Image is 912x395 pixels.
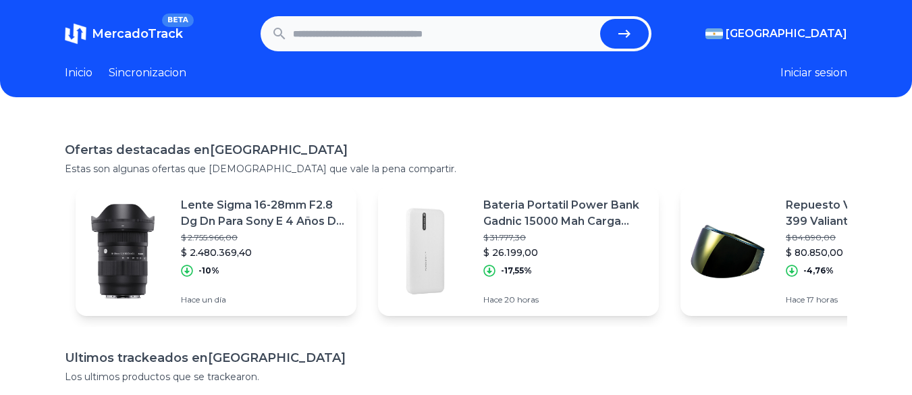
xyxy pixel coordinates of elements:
[109,65,186,81] a: Sincronizacion
[705,26,847,42] button: [GEOGRAPHIC_DATA]
[803,265,834,276] p: -4,76%
[483,232,648,243] p: $ 31.777,30
[198,265,219,276] p: -10%
[378,186,659,316] a: Featured imageBateria Portatil Power Bank Gadnic 15000 Mah Carga Rapida$ 31.777,30$ 26.199,00-17,...
[65,65,92,81] a: Inicio
[65,348,847,367] h1: Ultimos trackeados en [GEOGRAPHIC_DATA]
[65,23,183,45] a: MercadoTrackBETA
[181,197,346,230] p: Lente Sigma 16-28mm F2.8 Dg Dn Para Sony E 4 Años De Gtía.
[92,26,183,41] span: MercadoTrack
[705,28,723,39] img: Argentina
[483,246,648,259] p: $ 26.199,00
[483,197,648,230] p: Bateria Portatil Power Bank Gadnic 15000 Mah Carga Rapida
[483,294,648,305] p: Hace 20 horas
[378,204,473,298] img: Featured image
[65,23,86,45] img: MercadoTrack
[181,246,346,259] p: $ 2.480.369,40
[162,14,194,27] span: BETA
[65,162,847,176] p: Estas son algunas ofertas que [DEMOGRAPHIC_DATA] que vale la pena compartir.
[181,294,346,305] p: Hace un día
[181,232,346,243] p: $ 2.755.966,00
[501,265,532,276] p: -17,55%
[726,26,847,42] span: [GEOGRAPHIC_DATA]
[65,140,847,159] h1: Ofertas destacadas en [GEOGRAPHIC_DATA]
[780,65,847,81] button: Iniciar sesion
[680,204,775,298] img: Featured image
[65,370,847,384] p: Los ultimos productos que se trackearon.
[76,186,356,316] a: Featured imageLente Sigma 16-28mm F2.8 Dg Dn Para Sony E 4 Años De Gtía.$ 2.755.966,00$ 2.480.369...
[76,204,170,298] img: Featured image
